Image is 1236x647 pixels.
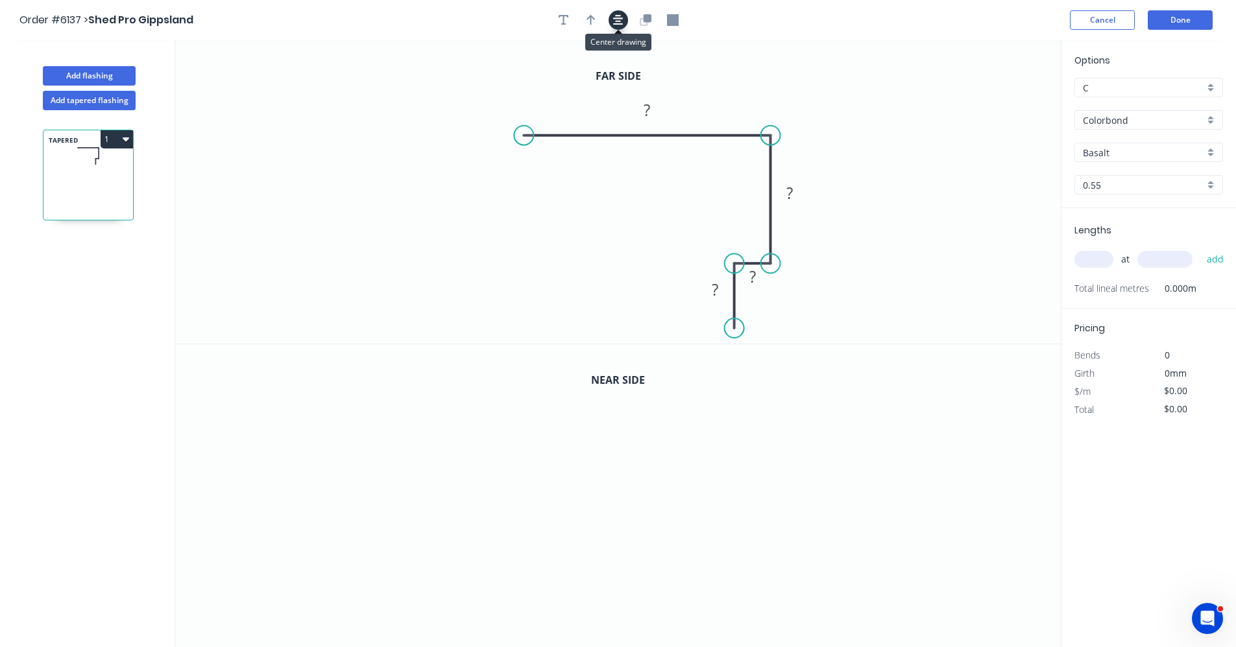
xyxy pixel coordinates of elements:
tspan: ? [712,279,718,300]
tspan: ? [786,182,793,204]
input: Material [1083,113,1204,127]
svg: 0 [175,40,1061,344]
span: Total lineal metres [1074,279,1149,298]
span: 0mm [1165,367,1187,379]
button: 1 [101,130,133,148]
button: Add tapered flashing [43,91,136,110]
span: at [1121,250,1130,268]
input: Thickness [1083,178,1204,192]
input: Colour [1083,146,1204,159]
button: Add flashing [43,66,136,86]
span: Lengths [1074,224,1111,237]
button: Done [1148,10,1213,30]
input: Price level [1083,81,1204,95]
span: Total [1074,403,1094,416]
tspan: ? [749,266,756,287]
button: add [1200,248,1231,270]
button: Cancel [1070,10,1135,30]
span: 0.000m [1149,279,1196,298]
tspan: ? [644,99,650,121]
span: Order #6137 > [19,12,88,27]
span: $/m [1074,385,1091,397]
span: Girth [1074,367,1095,379]
iframe: Intercom live chat [1192,603,1223,634]
span: Shed Pro Gippsland [88,12,193,27]
div: Center drawing [585,34,651,51]
span: Pricing [1074,322,1105,335]
span: 0 [1165,349,1170,361]
span: Options [1074,54,1110,67]
span: Bends [1074,349,1100,361]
